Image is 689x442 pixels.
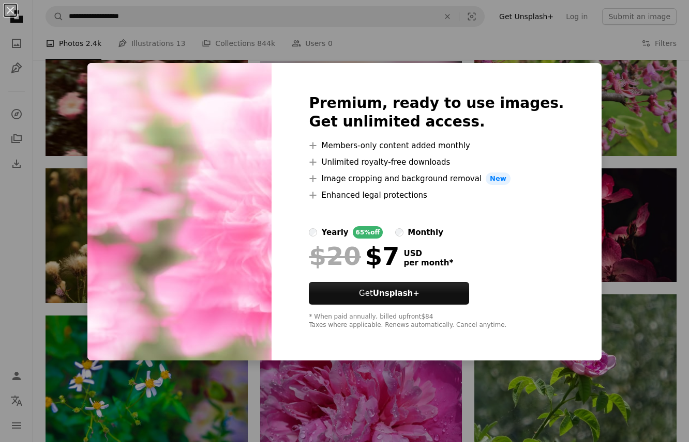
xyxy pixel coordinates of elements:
div: $7 [309,243,399,270]
span: per month * [403,258,453,267]
strong: Unsplash+ [373,289,420,298]
img: premium_photo-1746698024602-712b0f6cca25 [87,63,272,360]
div: monthly [408,226,443,239]
button: GetUnsplash+ [309,282,469,305]
input: yearly65%off [309,228,317,236]
li: Enhanced legal protections [309,189,564,201]
input: monthly [395,228,403,236]
span: New [486,172,511,185]
span: $20 [309,243,361,270]
span: USD [403,249,453,258]
li: Image cropping and background removal [309,172,564,185]
li: Members-only content added monthly [309,139,564,152]
div: 65% off [353,226,383,239]
h2: Premium, ready to use images. Get unlimited access. [309,94,564,131]
div: * When paid annually, billed upfront $84 Taxes where applicable. Renews automatically. Cancel any... [309,313,564,329]
div: yearly [321,226,348,239]
li: Unlimited royalty-free downloads [309,156,564,168]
